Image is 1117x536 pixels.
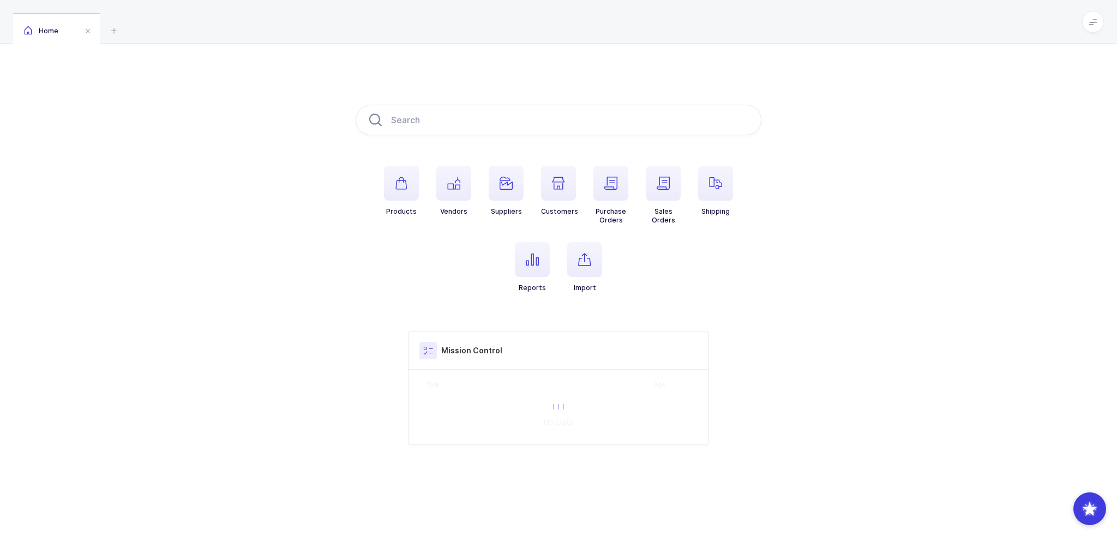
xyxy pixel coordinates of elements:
[541,166,578,216] button: Customers
[567,242,602,292] button: Import
[356,105,761,135] input: Search
[646,166,681,225] button: SalesOrders
[515,242,550,292] button: Reports
[441,345,502,356] h3: Mission Control
[436,166,471,216] button: Vendors
[489,166,524,216] button: Suppliers
[384,166,419,216] button: Products
[593,166,628,225] button: PurchaseOrders
[698,166,733,216] button: Shipping
[24,27,58,35] span: Home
